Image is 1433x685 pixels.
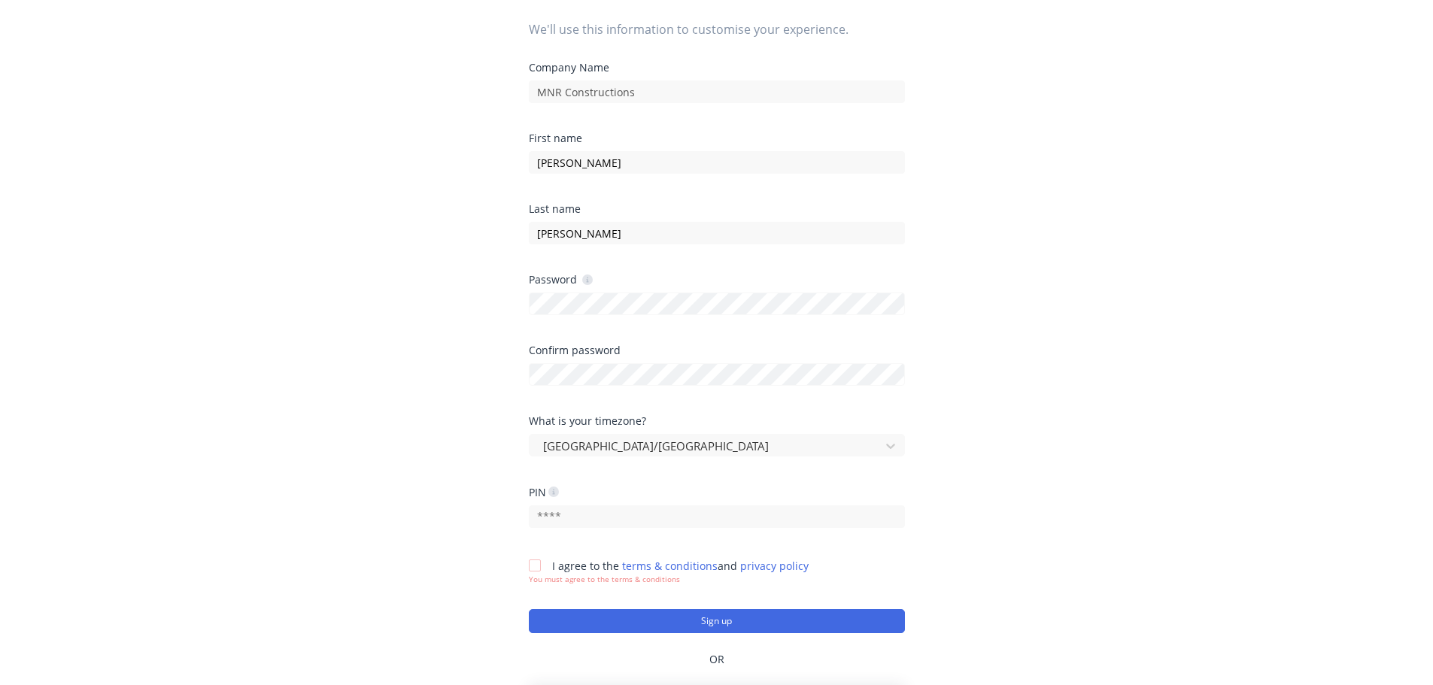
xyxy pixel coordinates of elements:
[529,62,905,73] div: Company Name
[529,633,905,685] div: OR
[740,559,809,573] a: privacy policy
[622,559,718,573] a: terms & conditions
[552,559,809,573] span: I agree to the and
[529,133,905,144] div: First name
[529,204,905,214] div: Last name
[529,345,905,356] div: Confirm password
[529,574,809,585] div: You must agree to the terms & conditions
[529,609,905,633] button: Sign up
[529,485,559,499] div: PIN
[529,416,905,426] div: What is your timezone?
[529,20,905,38] span: We'll use this information to customise your experience.
[529,272,593,286] div: Password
